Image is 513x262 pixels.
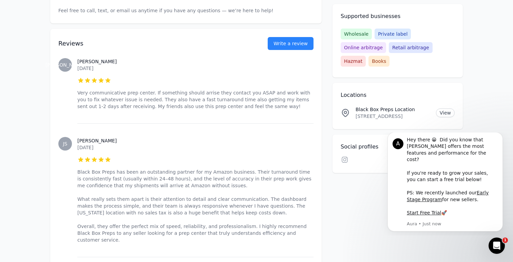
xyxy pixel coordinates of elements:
[502,238,508,243] span: 1
[77,58,313,65] h3: [PERSON_NAME]
[375,29,411,39] span: Private label
[341,12,455,20] h2: Supported businesses
[30,88,120,94] p: Message from Aura, sent Just now
[377,133,513,235] iframe: Intercom notifications message
[341,56,366,67] span: Hazmat
[63,141,67,146] span: JS
[341,42,386,53] span: Online arbitrage
[64,77,70,83] b: 🚀
[58,39,246,48] h2: Reviews
[389,42,432,53] span: Retail arbitrage
[268,37,313,50] a: Write a review
[45,63,85,67] span: [PERSON_NAME]
[77,66,93,71] time: [DATE]
[341,143,455,151] h2: Social profiles
[356,113,431,120] p: [STREET_ADDRESS]
[30,77,64,83] a: Start Free Trial
[436,108,455,117] a: View
[341,91,455,99] h2: Locations
[489,238,505,254] iframe: Intercom live chat
[77,137,313,144] h3: [PERSON_NAME]
[368,56,389,67] span: Books
[15,6,26,17] div: Profile image for Aura
[77,169,313,243] p: Black Box Preps has been an outstanding partner for my Amazon business. Their turnaround time is ...
[77,145,93,150] time: [DATE]
[30,4,120,87] div: Message content
[77,89,313,110] p: Very communicative prep center. If something should arrise they contact you ASAP and work with yo...
[356,106,431,113] p: Black Box Preps Location
[341,29,372,39] span: Wholesale
[30,4,120,84] div: Hey there 😀 Did you know that [PERSON_NAME] offers the most features and performance for the cost...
